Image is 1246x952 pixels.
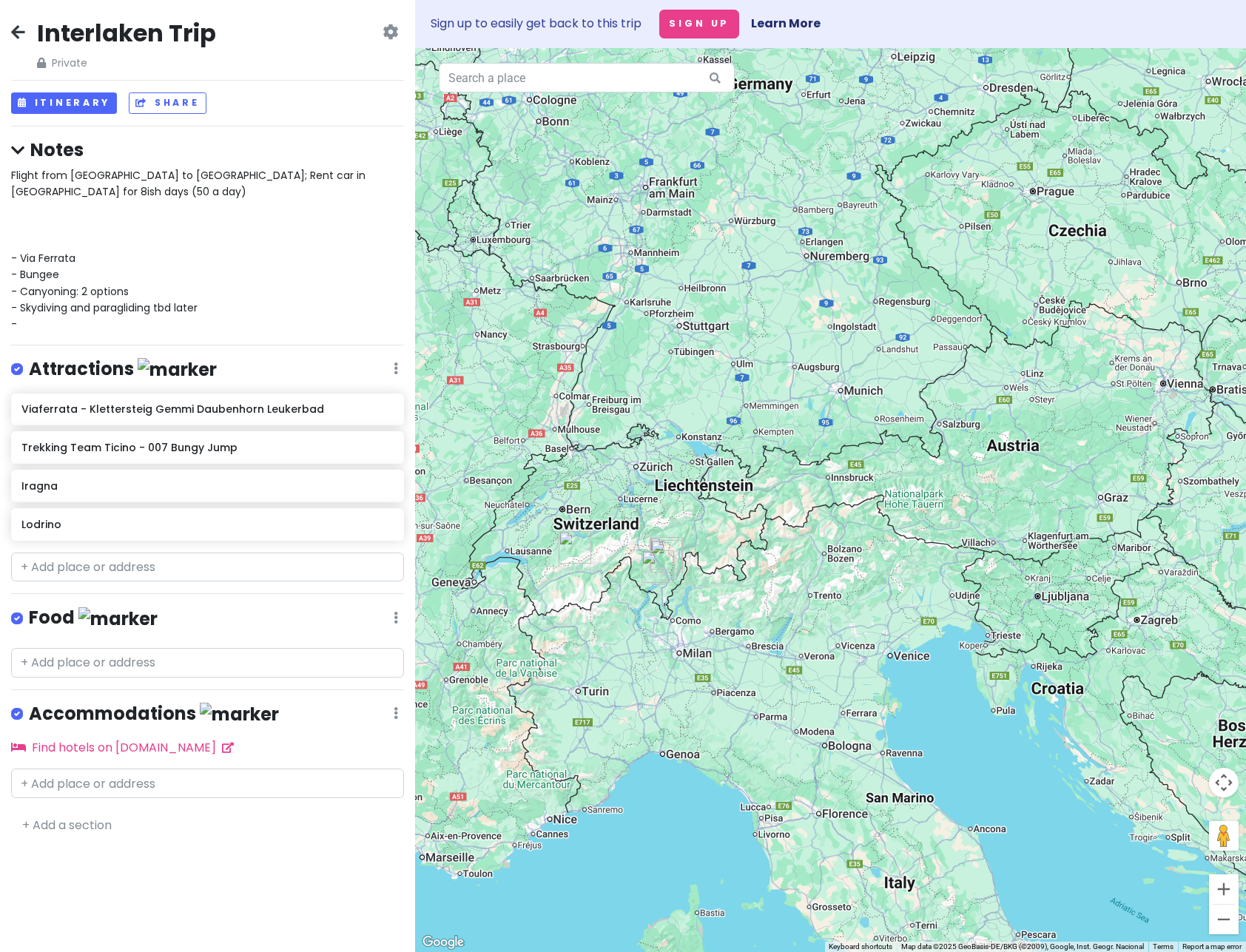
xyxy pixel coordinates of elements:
span: Flight from [GEOGRAPHIC_DATA] to [GEOGRAPHIC_DATA]; Rent car in [GEOGRAPHIC_DATA] for 8ish days (... [11,168,368,332]
a: Report a map error [1182,942,1242,951]
button: Zoom out [1209,905,1239,934]
img: marker [78,607,158,630]
span: Private [37,55,216,71]
a: Open this area in Google Maps (opens a new window) [419,933,468,952]
h6: Viaferrata - Klettersteig Gemmi Daubenhorn Leukerbad [21,402,394,416]
h6: Iragna [21,479,394,493]
a: Learn More [751,15,821,32]
button: Itinerary [11,92,117,114]
div: Iragna [650,537,682,570]
button: Zoom in [1209,874,1239,904]
input: + Add place or address [11,769,404,798]
h6: Lodrino [21,518,394,531]
button: Share [129,92,206,114]
span: Map data ©2025 GeoBasis-DE/BKG (©2009), Google, Inst. Geogr. Nacional [901,942,1144,951]
a: Find hotels on [DOMAIN_NAME] [11,739,234,756]
button: Drag Pegman onto the map to open Street View [1209,821,1239,851]
h4: Attractions [29,357,217,382]
input: + Add place or address [11,648,404,678]
button: Keyboard shortcuts [829,942,892,952]
input: Search a place [439,63,735,92]
h4: Accommodations [29,702,279,726]
h4: Food [29,606,158,630]
a: Terms (opens in new tab) [1153,942,1173,951]
div: Lodrino [650,540,683,573]
h4: Notes [11,138,404,161]
input: + Add place or address [11,553,404,582]
button: Sign Up [659,10,739,38]
img: marker [138,358,217,381]
h6: Trekking Team Ticino - 007 Bungy Jump [21,441,394,454]
a: + Add a section [22,817,112,834]
button: Map camera controls [1209,768,1239,797]
img: marker [200,703,279,726]
div: Viaferrata - Klettersteig Gemmi Daubenhorn Leukerbad [559,531,591,564]
div: Trekking Team Ticino - 007 Bungy Jump [641,550,674,583]
img: Google [419,933,468,952]
h2: Interlaken Trip [37,18,216,49]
